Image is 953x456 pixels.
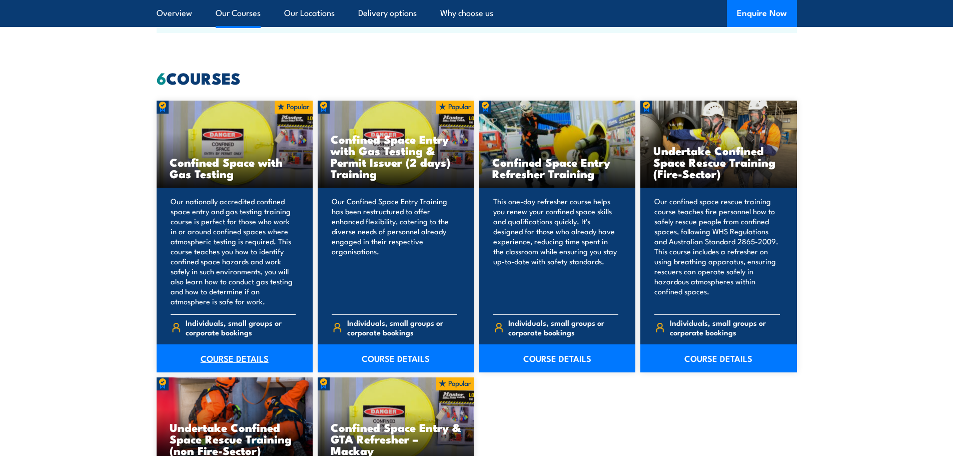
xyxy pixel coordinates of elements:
[332,196,457,306] p: Our Confined Space Entry Training has been restructured to offer enhanced flexibility, catering t...
[654,196,780,306] p: Our confined space rescue training course teaches fire personnel how to safely rescue people from...
[157,344,313,372] a: COURSE DETAILS
[318,344,474,372] a: COURSE DETAILS
[157,65,166,90] strong: 6
[653,145,784,179] h3: Undertake Confined Space Rescue Training (Fire-Sector)
[493,196,619,306] p: This one-day refresher course helps you renew your confined space skills and qualifications quick...
[670,318,780,337] span: Individuals, small groups or corporate bookings
[508,318,618,337] span: Individuals, small groups or corporate bookings
[640,344,797,372] a: COURSE DETAILS
[331,133,461,179] h3: Confined Space Entry with Gas Testing & Permit Issuer (2 days) Training
[347,318,457,337] span: Individuals, small groups or corporate bookings
[331,421,461,456] h3: Confined Space Entry & GTA Refresher – Mackay
[157,71,797,85] h2: COURSES
[492,156,623,179] h3: Confined Space Entry Refresher Training
[170,421,300,456] h3: Undertake Confined Space Rescue Training (non Fire-Sector)
[170,156,300,179] h3: Confined Space with Gas Testing
[479,344,636,372] a: COURSE DETAILS
[171,196,296,306] p: Our nationally accredited confined space entry and gas testing training course is perfect for tho...
[186,318,296,337] span: Individuals, small groups or corporate bookings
